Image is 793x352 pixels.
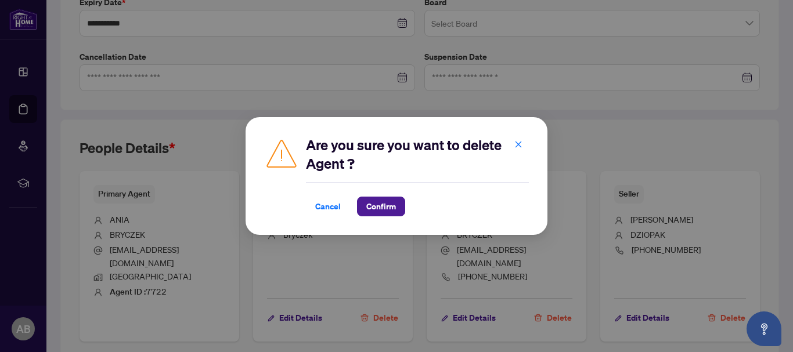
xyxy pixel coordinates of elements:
span: close [514,140,522,148]
button: Open asap [747,311,781,346]
span: Confirm [366,197,396,216]
img: Caution Icon [264,136,299,170]
span: Cancel [315,197,341,216]
button: Confirm [357,197,405,216]
button: Cancel [306,197,350,216]
h2: Are you sure you want to delete Agent ? [306,136,529,173]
